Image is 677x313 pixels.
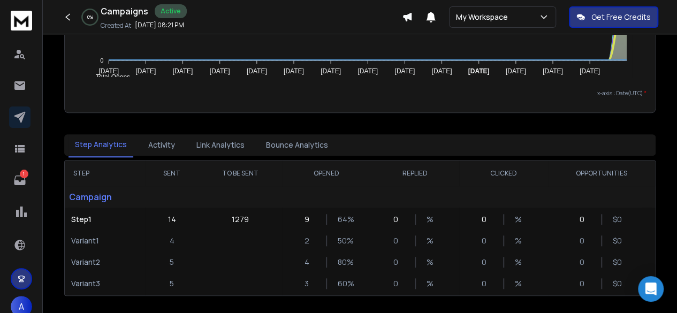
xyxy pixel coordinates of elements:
div: Active [155,4,187,18]
p: 2 [305,235,315,246]
p: 4 [169,235,174,246]
p: Variant 3 [71,278,139,289]
p: 0 [580,257,590,268]
p: Created At: [101,21,133,30]
p: Get Free Credits [591,12,651,22]
p: My Workspace [456,12,512,22]
p: 0 [580,278,590,289]
p: 5 [170,278,174,289]
p: 0 [580,235,590,246]
p: % [427,278,437,289]
p: 0 [482,235,492,246]
button: Get Free Credits [569,6,658,28]
p: % [515,257,526,268]
p: $ 0 [613,257,623,268]
div: Open Intercom Messenger [638,276,664,302]
tspan: [DATE] [394,67,415,75]
th: OPPORTUNITIES [548,161,655,186]
tspan: [DATE] [506,67,526,75]
p: 0 [482,257,492,268]
button: Link Analytics [190,133,251,157]
p: 64 % [338,214,348,225]
tspan: [DATE] [172,67,193,75]
p: 0 % [87,14,93,20]
tspan: 0 [100,57,103,64]
p: Variant 2 [71,257,139,268]
th: REPLIED [371,161,460,186]
button: Step Analytics [69,133,133,157]
p: % [515,214,526,225]
p: % [515,235,526,246]
tspan: [DATE] [468,67,490,75]
p: 0 [580,214,590,225]
button: Activity [142,133,181,157]
span: Total Opens [88,73,130,81]
p: % [427,214,437,225]
p: 5 [170,257,174,268]
p: 60 % [338,278,348,289]
p: 0 [393,235,404,246]
tspan: [DATE] [284,67,304,75]
p: % [427,257,437,268]
th: CLICKED [459,161,548,186]
p: 1 [20,170,28,178]
p: $ 0 [613,214,623,225]
p: 3 [305,278,315,289]
p: % [515,278,526,289]
th: SENT [145,161,199,186]
p: 50 % [338,235,348,246]
tspan: [DATE] [321,67,341,75]
p: 0 [482,278,492,289]
img: logo [11,11,32,30]
p: 1279 [232,214,249,225]
p: x-axis : Date(UTC) [73,89,646,97]
p: 0 [482,214,492,225]
tspan: [DATE] [135,67,156,75]
p: [DATE] 08:21 PM [135,21,184,29]
p: 9 [305,214,315,225]
tspan: [DATE] [247,67,267,75]
p: Campaign [65,186,145,208]
p: 80 % [338,257,348,268]
p: 0 [393,278,404,289]
p: $ 0 [613,278,623,289]
a: 1 [9,170,31,191]
p: $ 0 [613,235,623,246]
th: OPENED [282,161,371,186]
p: Variant 1 [71,235,139,246]
button: Bounce Analytics [260,133,334,157]
th: STEP [65,161,145,186]
p: 0 [393,257,404,268]
p: 4 [305,257,315,268]
p: 0 [393,214,404,225]
th: TO BE SENT [199,161,282,186]
tspan: [DATE] [357,67,378,75]
h1: Campaigns [101,5,148,18]
tspan: [DATE] [580,67,600,75]
tspan: [DATE] [543,67,563,75]
tspan: [DATE] [98,67,119,75]
p: 14 [168,214,176,225]
tspan: [DATE] [432,67,452,75]
tspan: [DATE] [210,67,230,75]
p: % [427,235,437,246]
p: Step 1 [71,214,139,225]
